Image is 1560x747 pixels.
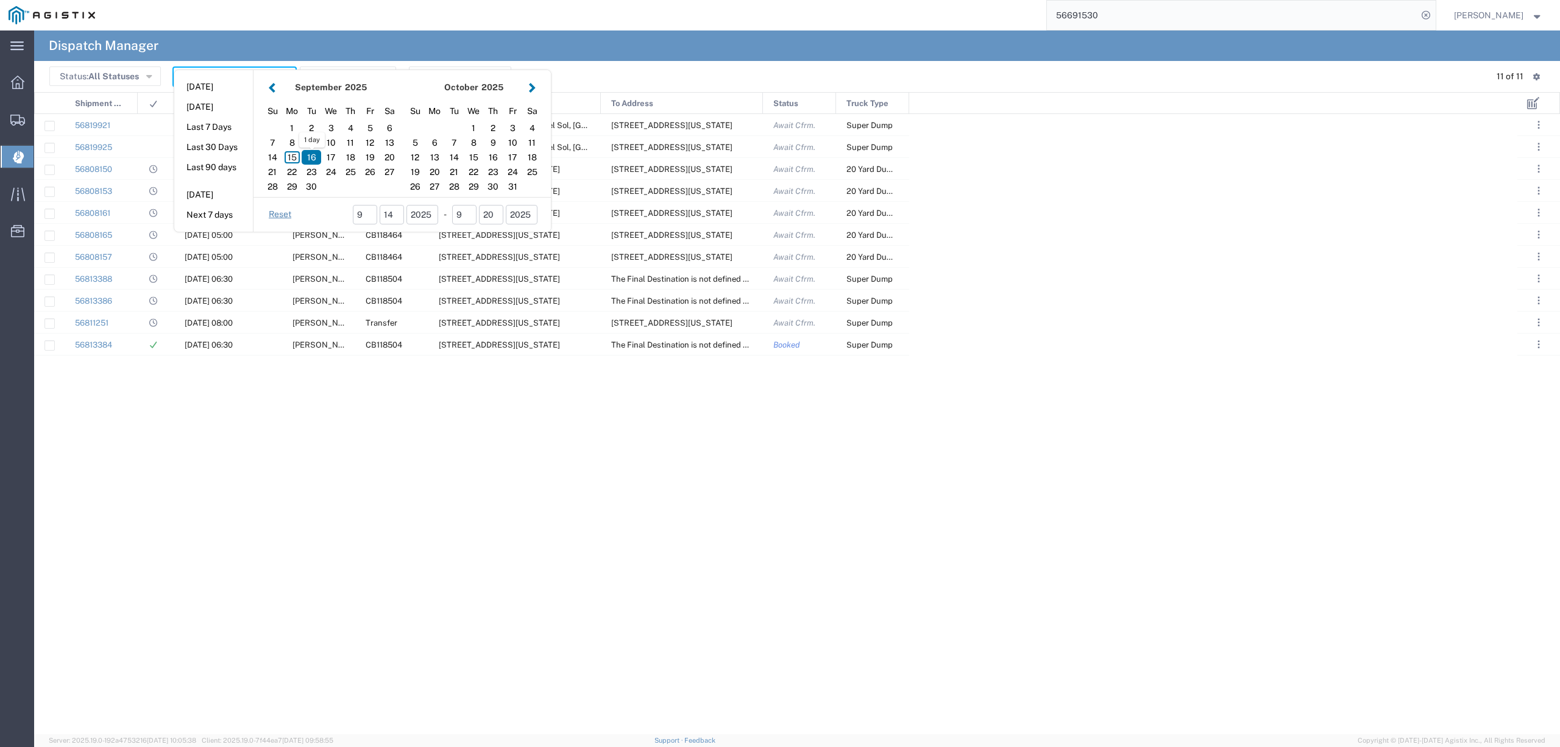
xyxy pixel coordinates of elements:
div: 27 [425,179,444,194]
a: 56819921 [75,121,110,130]
div: 8 [282,135,302,150]
span: 20 Yard Dump Truck [846,209,921,218]
div: 20 [425,165,444,179]
button: ... [1530,292,1547,309]
span: Booked [773,340,800,349]
span: Await Cfrm. [773,187,815,196]
div: 25 [341,165,360,179]
a: 56808165 [75,231,112,240]
button: Advanced Search [409,66,511,86]
span: 201 Hydril Rd, Avenal, California, 93204, United States [611,231,732,240]
button: ... [1530,270,1547,287]
div: 9 [483,135,503,150]
span: . . . [1537,184,1540,198]
a: Feedback [684,737,715,744]
div: 28 [263,179,282,194]
span: The Final Destination is not defined yet, Redding, California, United States [611,274,923,284]
a: 56813384 [75,340,112,349]
div: 1 [464,121,483,135]
span: Await Cfrm. [773,252,815,262]
span: Lorretta Ayala [1454,9,1523,22]
span: . . . [1537,315,1540,330]
div: 10 [503,135,522,150]
div: Tuesday [302,102,321,121]
input: Search for shipment number, reference number [1047,1,1417,30]
span: 09/15/2025, 05:00 [185,252,233,262]
span: Adam Cretaro [292,274,358,284]
span: Await Cfrm. [773,231,815,240]
div: 28 [444,179,464,194]
div: 4 [341,121,360,135]
span: CB118504 [366,340,402,349]
span: Await Cfrm. [773,296,815,306]
span: 2025 [345,82,367,92]
span: 201 Hydril Rd, Avenal, California, 93204, United States [611,187,732,196]
div: Monday [425,102,444,121]
span: Jeromy Reinhardt [292,340,358,349]
span: Await Cfrm. [773,274,815,284]
div: 12 [360,135,380,150]
span: 09/15/2025, 06:30 [185,340,233,349]
span: 201 Hydril Rd, Avenal, California, 93204, United States [611,165,732,174]
span: . . . [1537,118,1540,132]
button: Last 90 days [174,158,253,177]
span: - [444,208,447,221]
div: 5 [360,121,380,135]
span: Taranbir Chhina [292,318,358,327]
div: 26 [360,165,380,179]
span: Transfer [366,318,397,327]
button: [DATE] [174,98,253,116]
span: 20 Yard Dump Truck [846,165,921,174]
span: 2401 Coffee Rd, Bakersfield, California, 93308, United States [439,231,560,240]
span: 2025 [481,82,503,92]
div: 3 [503,121,522,135]
div: 7 [263,135,282,150]
div: Friday [360,102,380,121]
span: The Final Destination is not defined yet, Redding, California, United States [611,340,923,349]
span: [DATE] 09:58:55 [282,737,333,744]
div: 16 [302,150,321,165]
div: 12 [405,150,425,165]
a: 56808153 [75,187,112,196]
button: ... [1530,138,1547,155]
input: yyyy [506,205,537,224]
span: Await Cfrm. [773,165,815,174]
a: 56813388 [75,274,112,284]
span: Await Cfrm. [773,121,815,130]
span: Client: 2025.19.0-7f44ea7 [202,737,333,744]
div: 30 [302,179,321,194]
button: [PERSON_NAME] [1453,8,1544,23]
div: 8 [464,135,483,150]
span: Super Dump [846,121,893,130]
span: 1050 North Court St, Redding, California, 96001, United States [439,340,560,349]
span: Status [773,93,798,115]
span: Await Cfrm. [773,209,815,218]
div: 7 [444,135,464,150]
button: Last 7 Days [174,118,253,137]
a: Reset [269,209,291,221]
div: 2 [302,121,321,135]
span: Super Dump [846,318,893,327]
span: 1050 North Court St, Redding, California, 96001, United States [439,274,560,284]
span: 2401 Coffee Rd, Bakersfield, California, 93308, United States [611,143,732,152]
span: . . . [1537,227,1540,242]
strong: October [444,82,478,92]
button: ... [1530,182,1547,199]
span: 09/15/2025, 08:00 [185,318,233,327]
div: Thursday [341,102,360,121]
span: . . . [1537,271,1540,286]
div: 3 [321,121,341,135]
a: 56811251 [75,318,108,327]
span: . . . [1537,206,1540,220]
div: Wednesday [464,102,483,121]
div: 18 [341,150,360,165]
div: 1 [282,121,302,135]
button: [DATE] [174,185,253,204]
div: 25 [522,165,542,179]
span: CB118504 [366,296,402,306]
div: 11 [522,135,542,150]
span: Super Dump [846,296,893,306]
button: ... [1530,160,1547,177]
div: 22 [282,165,302,179]
button: ... [1530,336,1547,353]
